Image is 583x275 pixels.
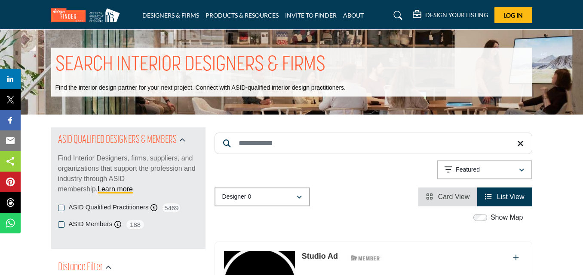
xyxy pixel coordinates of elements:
li: List View [477,187,532,206]
a: Studio Ad [302,252,338,260]
input: ASID Members checkbox [58,221,64,228]
h1: SEARCH INTERIOR DESIGNERS & FIRMS [55,52,325,79]
h2: ASID QUALIFIED DESIGNERS & MEMBERS [58,133,177,148]
a: Search [385,9,408,22]
span: Card View [438,193,470,200]
label: ASID Qualified Practitioners [69,202,149,212]
a: INVITE TO FINDER [285,12,337,19]
label: ASID Members [69,219,113,229]
span: 5469 [162,202,181,213]
li: Card View [418,187,477,206]
p: Featured [456,166,480,174]
p: Designer 0 [222,193,252,201]
a: View List [485,193,524,200]
span: Log In [503,12,523,19]
a: DESIGNERS & FIRMS [142,12,199,19]
button: Designer 0 [215,187,310,206]
a: View Card [426,193,469,200]
p: Find Interior Designers, firms, suppliers, and organizations that support the profession and indu... [58,153,199,194]
a: ABOUT [343,12,364,19]
h5: DESIGN YOUR LISTING [425,11,488,19]
button: Log In [494,7,532,23]
p: Studio Ad [302,251,338,262]
img: Site Logo [51,8,124,22]
a: Add To List [513,254,519,261]
button: Featured [437,160,532,179]
div: DESIGN YOUR LISTING [413,10,488,21]
span: 188 [126,219,145,230]
img: ASID Members Badge Icon [346,253,385,263]
input: Search Keyword [215,133,532,154]
input: ASID Qualified Practitioners checkbox [58,205,64,211]
a: PRODUCTS & RESOURCES [206,12,279,19]
a: Learn more [98,185,133,193]
label: Show Map [491,212,523,223]
p: Find the interior design partner for your next project. Connect with ASID-qualified interior desi... [55,84,346,92]
span: List View [497,193,525,200]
